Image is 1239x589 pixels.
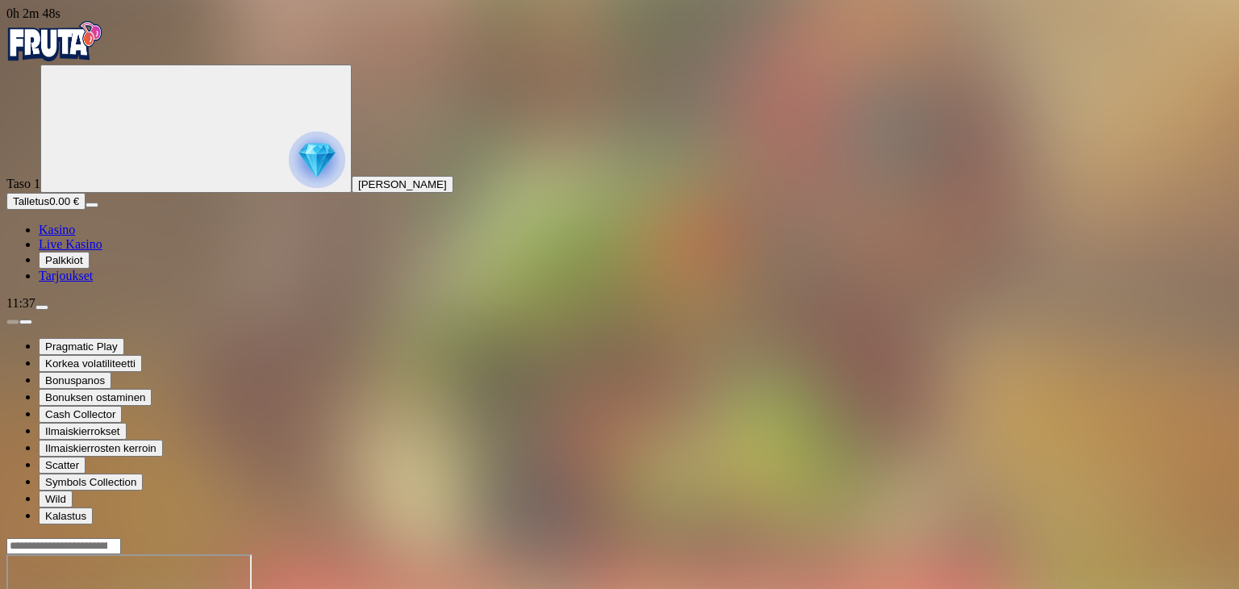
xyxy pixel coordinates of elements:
[39,423,127,440] button: Ilmaiskierrokset
[86,203,98,207] button: menu
[13,195,49,207] span: Talletus
[45,476,136,488] span: Symbols Collection
[39,474,143,491] button: Symbols Collection
[6,296,35,310] span: 11:37
[39,223,75,236] a: Kasino
[45,374,105,386] span: Bonuspanos
[6,6,60,20] span: user session time
[39,491,73,508] button: Wild
[45,340,118,353] span: Pragmatic Play
[39,237,102,251] a: Live Kasino
[45,357,136,370] span: Korkea volatiliteetti
[39,372,111,389] button: Bonuspanos
[39,440,163,457] button: Ilmaiskierrosten kerroin
[49,195,79,207] span: 0.00 €
[39,389,152,406] button: Bonuksen ostaminen
[39,269,93,282] a: Tarjoukset
[6,21,103,61] img: Fruta
[6,223,1233,283] nav: Main menu
[45,425,120,437] span: Ilmaiskierrokset
[6,193,86,210] button: Talletusplus icon0.00 €
[358,178,447,190] span: [PERSON_NAME]
[6,320,19,324] button: prev slide
[39,338,124,355] button: Pragmatic Play
[6,50,103,64] a: Fruta
[35,305,48,310] button: menu
[39,406,122,423] button: Cash Collector
[45,442,156,454] span: Ilmaiskierrosten kerroin
[39,355,142,372] button: Korkea volatiliteetti
[45,510,86,522] span: Kalastus
[39,252,90,269] button: Palkkiot
[6,21,1233,283] nav: Primary
[45,493,66,505] span: Wild
[289,132,345,188] img: reward progress
[45,408,115,420] span: Cash Collector
[19,320,32,324] button: next slide
[45,254,83,266] span: Palkkiot
[45,459,79,471] span: Scatter
[39,508,93,524] button: Kalastus
[45,391,145,403] span: Bonuksen ostaminen
[6,177,40,190] span: Taso 1
[39,457,86,474] button: Scatter
[352,176,453,193] button: [PERSON_NAME]
[6,538,121,554] input: Search
[40,65,352,193] button: reward progress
